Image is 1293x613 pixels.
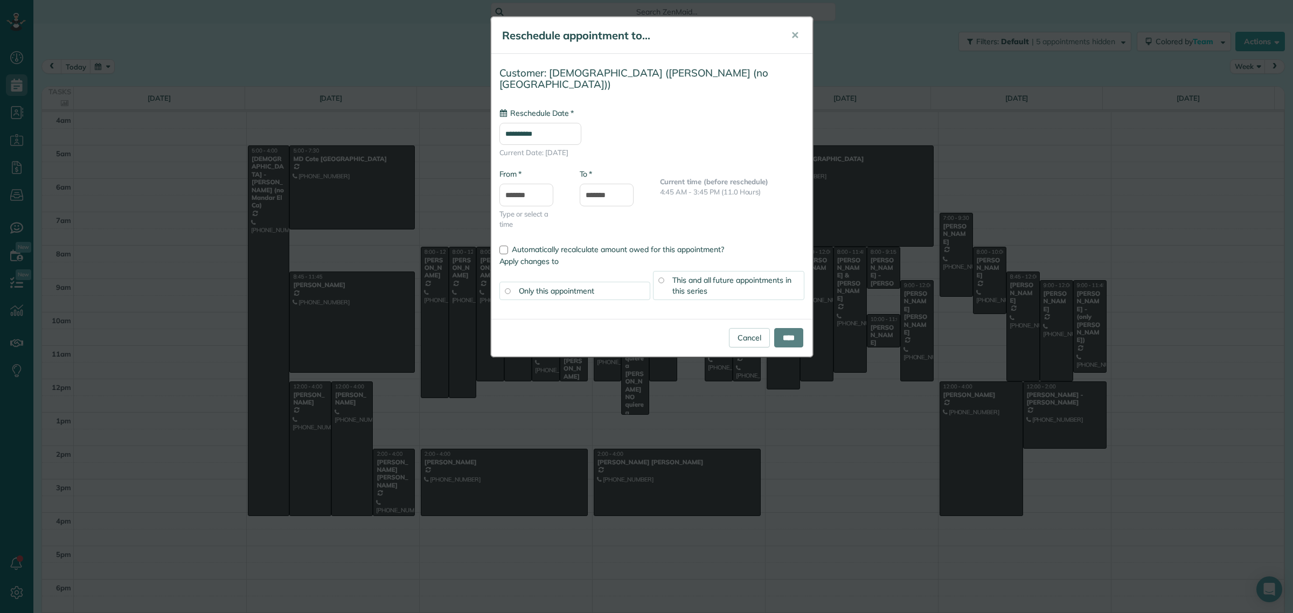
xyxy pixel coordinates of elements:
[499,148,804,158] span: Current Date: [DATE]
[505,289,510,294] input: Only this appointment
[519,286,594,296] span: Only this appointment
[580,169,592,179] label: To
[512,245,724,254] span: Automatically recalculate amount owed for this appointment?
[660,177,769,186] b: Current time (before reschedule)
[729,328,770,347] a: Cancel
[660,187,804,197] p: 4:45 AM - 3:45 PM (11.0 Hours)
[658,278,664,283] input: This and all future appointments in this series
[499,256,804,267] label: Apply changes to
[672,275,791,296] span: This and all future appointments in this series
[499,209,564,229] span: Type or select a time
[791,29,799,41] span: ✕
[499,67,804,89] h4: Customer: [DEMOGRAPHIC_DATA] ([PERSON_NAME] (no [GEOGRAPHIC_DATA]))
[499,169,522,179] label: From
[499,108,574,119] label: Reschedule Date
[502,28,776,43] h5: Reschedule appointment to...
